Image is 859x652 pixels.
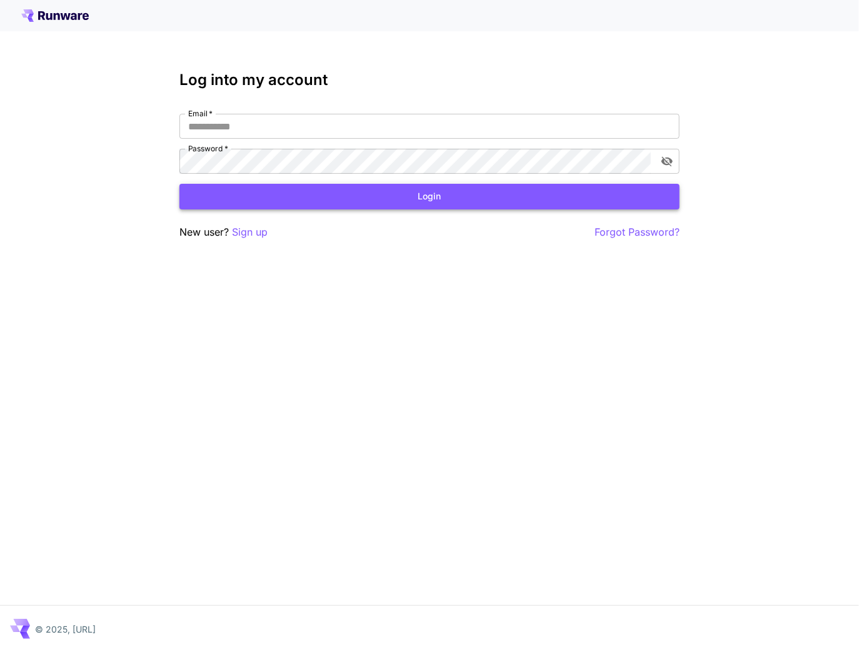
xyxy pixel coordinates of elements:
p: New user? [179,224,268,240]
button: Forgot Password? [595,224,680,240]
label: Email [188,108,213,119]
p: © 2025, [URL] [35,623,96,636]
label: Password [188,143,228,154]
button: Login [179,184,680,209]
button: Sign up [232,224,268,240]
h3: Log into my account [179,71,680,89]
button: toggle password visibility [656,150,678,173]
